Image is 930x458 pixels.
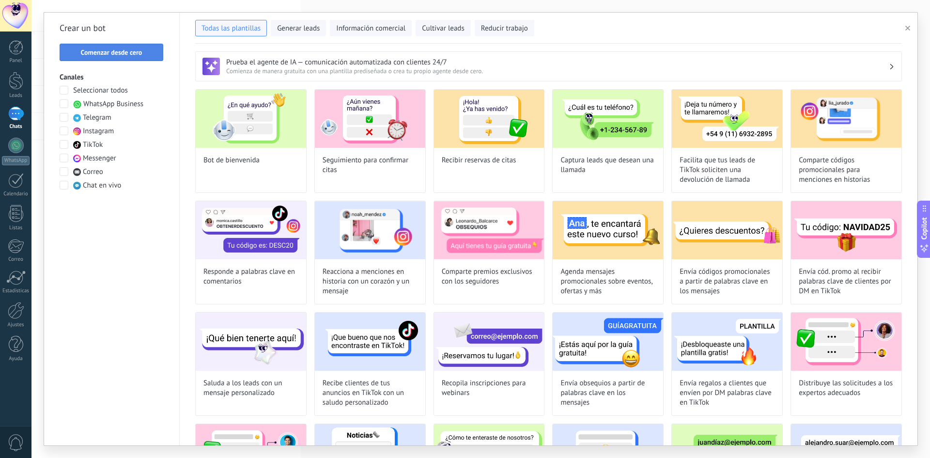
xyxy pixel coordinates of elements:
[73,86,128,95] span: Seleccionar todos
[799,379,894,398] span: Distribuye las solicitudes a los expertos adecuados
[791,201,901,259] img: Envía cód. promo al recibir palabras clave de clientes por DM en TikTok
[2,58,30,64] div: Panel
[2,288,30,294] div: Estadísticas
[560,156,655,175] span: Captura leads que desean una llamada
[330,20,412,36] button: Información comercial
[2,191,30,197] div: Calendario
[2,225,30,231] div: Listas
[2,93,30,99] div: Leads
[196,201,306,259] img: Responde a palabras clave en comentarios
[323,379,418,408] span: Recibe clientes de tus anuncios en TikTok con un saludo personalizado
[672,201,782,259] img: Envía códigos promocionales a partir de palabras clave en los mensajes
[323,156,418,175] span: Seguimiento para confirmar citas
[553,90,663,148] img: Captura leads que desean una llamada
[416,20,470,36] button: Cultivar leads
[553,313,663,371] img: Envía obsequios a partir de palabras clave en los mensajes
[791,90,901,148] img: Comparte códigos promocionales para menciones en historias
[680,156,775,185] span: Facilita que tus leads de TikTok soliciten una devolución de llamada
[799,156,894,185] span: Comparte códigos promocionales para menciones en historias
[315,313,425,371] img: Recibe clientes de tus anuncios en TikTok con un saludo personalizado
[2,124,30,130] div: Chats
[81,49,142,56] span: Comenzar desde cero
[60,20,164,36] h2: Crear un bot
[560,267,655,296] span: Agenda mensajes promocionales sobre eventos, ofertas y más
[2,322,30,328] div: Ajustes
[203,156,260,165] span: Bot de bienvenida
[226,58,889,67] h3: Prueba el agente de IA — comunicación automatizada con clientes 24/7
[271,20,326,36] button: Generar leads
[195,20,267,36] button: Todas las plantillas
[680,267,775,296] span: Envía códigos promocionales a partir de palabras clave en los mensajes
[323,267,418,296] span: Reacciona a menciones en historia con un corazón y un mensaje
[553,201,663,259] img: Agenda mensajes promocionales sobre eventos, ofertas y más
[919,217,929,239] span: Copilot
[201,24,261,33] span: Todas las plantillas
[2,156,30,165] div: WhatsApp
[315,90,425,148] img: Seguimiento para confirmar citas
[672,90,782,148] img: Facilita que tus leads de TikTok soliciten una devolución de llamada
[315,201,425,259] img: Reacciona a menciones en historia con un corazón y un mensaje
[791,313,901,371] img: Distribuye las solicitudes a los expertos adecuados
[83,167,103,177] span: Correo
[422,24,464,33] span: Cultivar leads
[60,44,163,61] button: Comenzar desde cero
[83,113,111,123] span: Telegram
[336,24,405,33] span: Información comercial
[799,267,894,296] span: Envía cód. promo al recibir palabras clave de clientes por DM en TikTok
[83,154,116,163] span: Messenger
[83,181,121,190] span: Chat en vivo
[2,356,30,362] div: Ayuda
[83,99,143,109] span: WhatsApp Business
[680,379,775,408] span: Envía regalos a clientes que envíen por DM palabras clave en TikTok
[196,90,306,148] img: Bot de bienvenida
[2,256,30,263] div: Correo
[481,24,528,33] span: Reducir trabajo
[277,24,320,33] span: Generar leads
[196,313,306,371] img: Saluda a los leads con un mensaje personalizado
[434,313,544,371] img: Recopila inscripciones para webinars
[83,126,114,136] span: Instagram
[83,140,103,150] span: TikTok
[672,313,782,371] img: Envía regalos a clientes que envíen por DM palabras clave en TikTok
[203,379,298,398] span: Saluda a los leads con un mensaje personalizado
[60,73,164,82] h3: Canales
[442,267,537,286] span: Comparte premios exclusivos con los seguidores
[560,379,655,408] span: Envía obsequios a partir de palabras clave en los mensajes
[203,267,298,286] span: Responde a palabras clave en comentarios
[475,20,534,36] button: Reducir trabajo
[226,67,889,75] span: Comienza de manera gratuita con una plantilla prediseñada o crea tu propio agente desde cero.
[434,201,544,259] img: Comparte premios exclusivos con los seguidores
[442,379,537,398] span: Recopila inscripciones para webinars
[434,90,544,148] img: Recibir reservas de citas
[442,156,516,165] span: Recibir reservas de citas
